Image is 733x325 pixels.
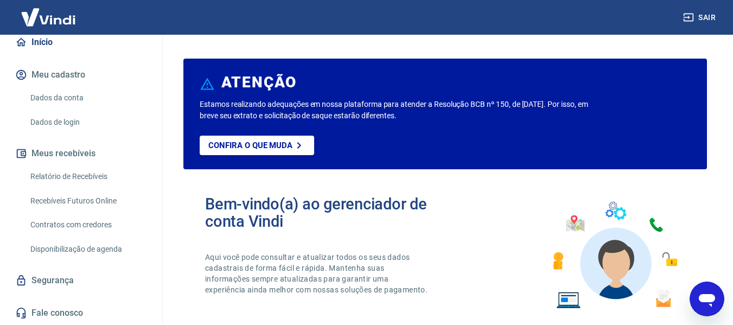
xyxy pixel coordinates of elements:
a: Disponibilização de agenda [26,238,149,260]
a: Contratos com credores [26,214,149,236]
a: Confira o que muda [200,136,314,155]
a: Segurança [13,269,149,292]
button: Meus recebíveis [13,142,149,165]
h6: ATENÇÃO [221,77,297,88]
a: Dados da conta [26,87,149,109]
a: Relatório de Recebíveis [26,165,149,188]
p: Estamos realizando adequações em nossa plataforma para atender a Resolução BCB nº 150, de [DATE].... [200,99,592,122]
a: Fale conosco [13,301,149,325]
a: Início [13,30,149,54]
a: Recebíveis Futuros Online [26,190,149,212]
iframe: Botão para abrir a janela de mensagens [690,282,724,316]
img: Vindi [13,1,84,34]
button: Sair [681,8,720,28]
p: Aqui você pode consultar e atualizar todos os seus dados cadastrais de forma fácil e rápida. Mant... [205,252,430,295]
img: Imagem de um avatar masculino com diversos icones exemplificando as funcionalidades do gerenciado... [543,195,685,315]
h2: Bem-vindo(a) ao gerenciador de conta Vindi [205,195,445,230]
p: Confira o que muda [208,141,292,150]
a: Dados de login [26,111,149,133]
button: Meu cadastro [13,63,149,87]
